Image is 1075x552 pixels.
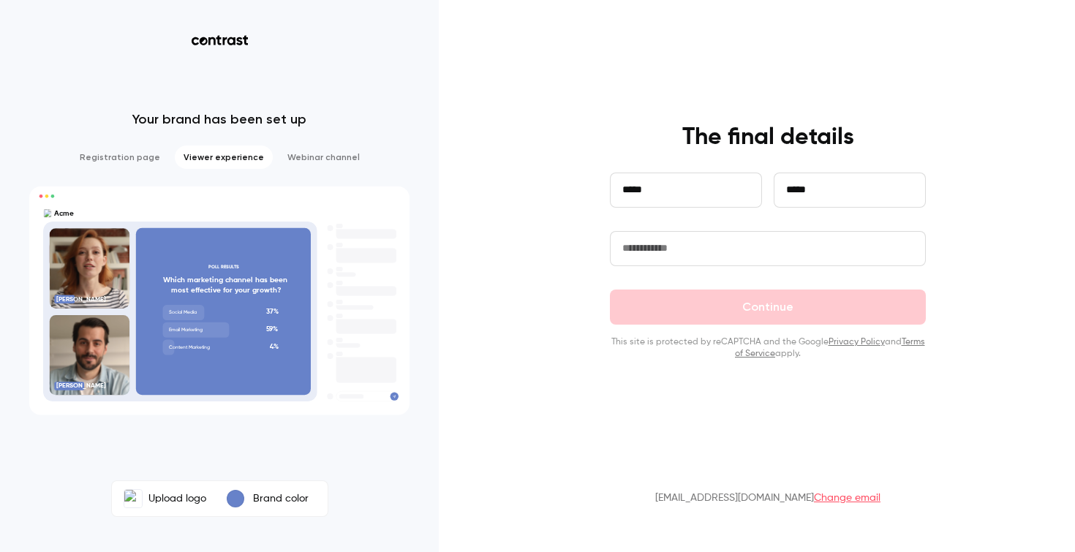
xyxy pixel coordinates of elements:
h4: The final details [682,123,854,152]
img: Acme [124,490,142,507]
li: Viewer experience [175,145,273,169]
button: Brand color [215,484,325,513]
p: This site is protected by reCAPTCHA and the Google and apply. [610,336,926,360]
li: Registration page [71,145,169,169]
li: Webinar channel [279,145,369,169]
a: Change email [814,493,880,503]
p: Brand color [253,491,309,506]
a: Terms of Service [735,338,925,358]
p: Your brand has been set up [132,110,306,128]
p: [EMAIL_ADDRESS][DOMAIN_NAME] [655,491,880,505]
label: AcmeUpload logo [115,484,215,513]
a: Privacy Policy [829,338,885,347]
